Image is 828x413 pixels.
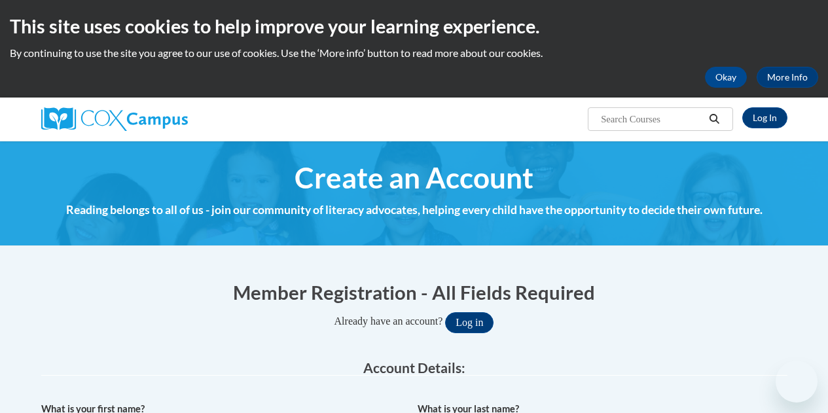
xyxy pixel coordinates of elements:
[10,13,818,39] h2: This site uses cookies to help improve your learning experience.
[41,279,787,306] h1: Member Registration - All Fields Required
[600,111,704,127] input: Search Courses
[705,67,747,88] button: Okay
[41,107,188,131] img: Cox Campus
[295,160,533,195] span: Create an Account
[445,312,494,333] button: Log in
[757,67,818,88] a: More Info
[41,202,787,219] h4: Reading belongs to all of us - join our community of literacy advocates, helping every child have...
[742,107,787,128] a: Log In
[704,111,724,127] button: Search
[363,359,465,376] span: Account Details:
[10,46,818,60] p: By continuing to use the site you agree to our use of cookies. Use the ‘More info’ button to read...
[776,361,818,403] iframe: Button to launch messaging window
[334,315,443,327] span: Already have an account?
